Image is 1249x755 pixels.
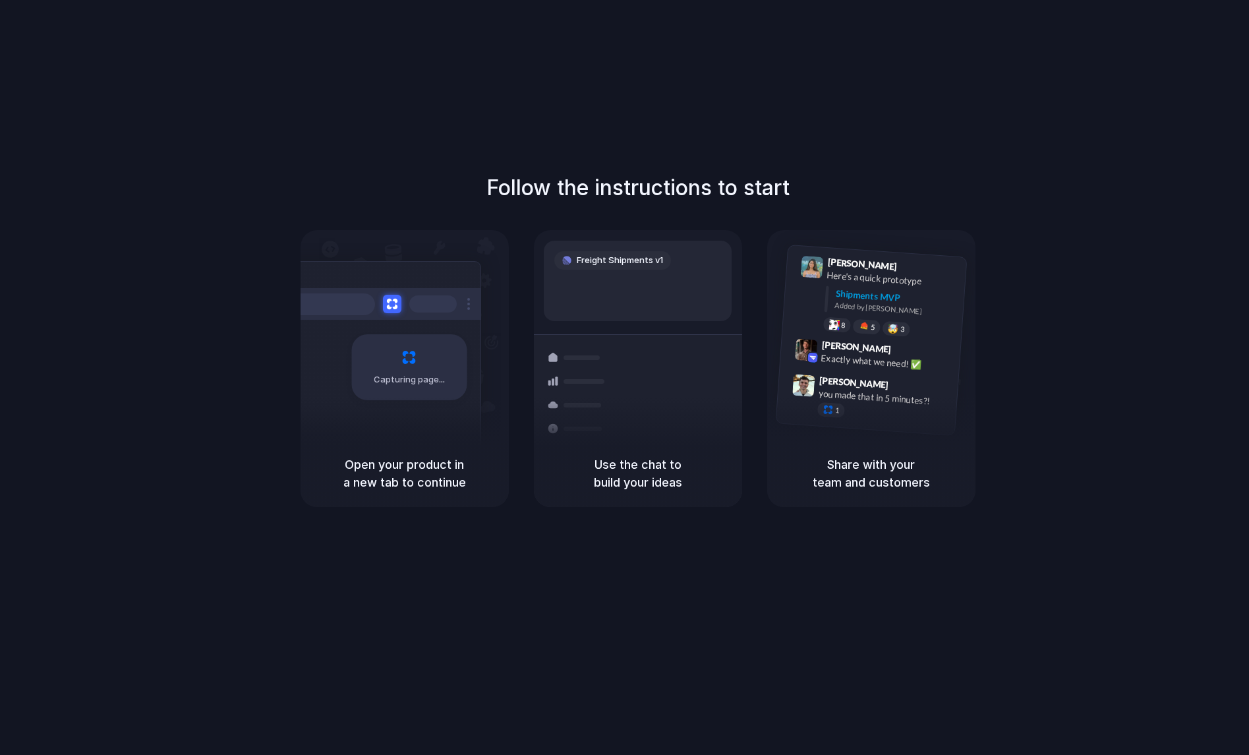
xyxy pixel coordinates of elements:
span: 9:47 AM [892,379,919,395]
span: 8 [840,322,845,329]
div: 🤯 [887,324,898,334]
div: you made that in 5 minutes?! [818,386,950,409]
div: Shipments MVP [835,287,957,309]
h1: Follow the instructions to start [486,172,790,204]
span: [PERSON_NAME] [821,338,891,357]
span: 9:42 AM [894,344,921,360]
h5: Use the chat to build your ideas [550,456,726,491]
span: Freight Shipments v1 [577,254,663,267]
span: 5 [870,324,875,331]
span: [PERSON_NAME] [819,373,888,392]
span: Capturing page [374,373,447,386]
div: Here's a quick prototype [826,268,958,291]
span: 3 [900,326,904,333]
div: Exactly what we need! ✅ [821,351,952,374]
span: [PERSON_NAME] [827,255,897,274]
span: 1 [834,407,839,414]
h5: Share with your team and customers [783,456,960,491]
span: 9:41 AM [900,261,927,277]
div: Added by [PERSON_NAME] [834,300,956,319]
h5: Open your product in a new tab to continue [316,456,493,491]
